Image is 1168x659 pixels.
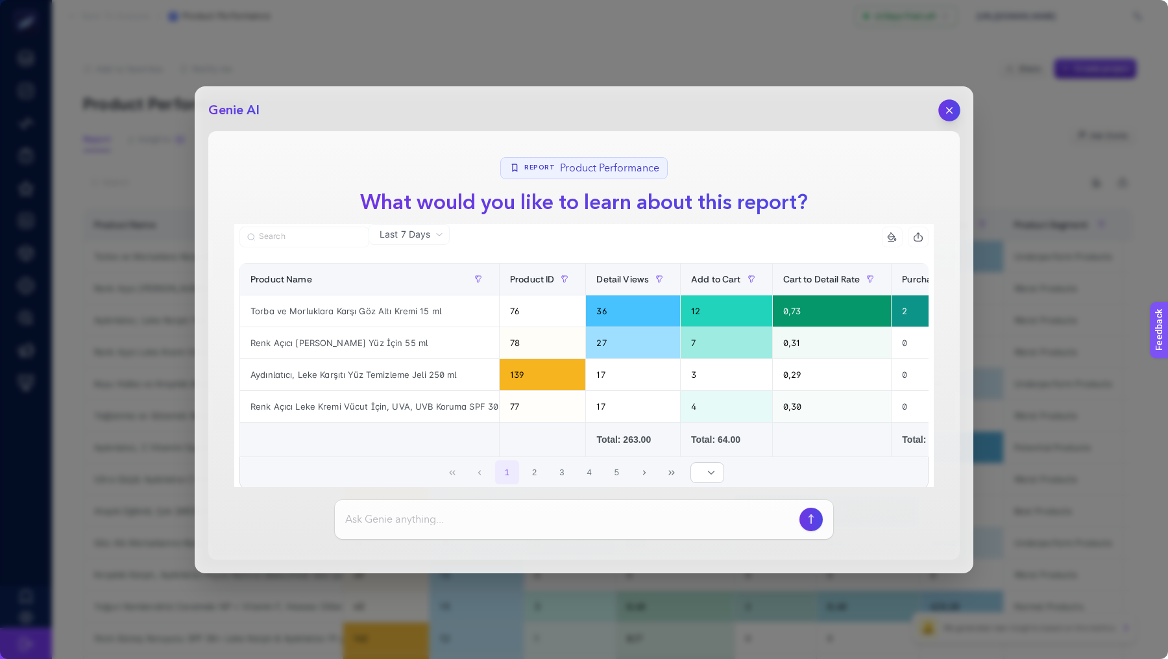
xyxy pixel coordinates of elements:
[773,359,892,390] div: 0,29
[240,391,499,422] div: Renk Açıcı Leke Kremi Vücut İçin, UVA, UVB Koruma SPF 30+ 60 ml
[240,327,499,358] div: Renk Açıcı [PERSON_NAME] Yüz İçin 55 ml
[240,359,499,390] div: Aydınlatıcı, Leke Karşıtı Yüz Temizleme Jeli 250 ml
[681,359,772,390] div: 3
[586,295,680,327] div: 36
[773,327,892,358] div: 0,31
[902,274,942,284] span: Purchase
[522,460,547,485] button: 2
[208,101,260,119] h2: Genie AI
[691,433,762,446] div: Total: 64.00
[8,4,49,14] span: Feedback
[773,295,892,327] div: 0,73
[902,433,962,446] div: Total: 22.00
[892,359,973,390] div: 0
[234,245,934,512] div: Last 7 Days
[550,460,574,485] button: 3
[892,327,973,358] div: 0
[524,163,555,173] span: Report
[596,274,649,284] span: Detail Views
[773,391,892,422] div: 0,30
[691,274,741,284] span: Add to Cart
[500,391,585,422] div: 77
[577,460,602,485] button: 4
[596,433,670,446] div: Total: 263.00
[681,391,772,422] div: 4
[632,460,657,485] button: Next Page
[783,274,860,284] span: Cart to Detail Rate
[240,295,499,327] div: Torba ve Morluklara Karşı Göz Altı Kremi 15 ml
[586,391,680,422] div: 17
[892,295,973,327] div: 2
[380,228,430,241] span: Last 7 Days
[892,391,973,422] div: 0
[659,460,684,485] button: Last Page
[586,327,680,358] div: 27
[495,460,520,485] button: 1
[605,460,629,485] button: 5
[560,160,659,176] span: Product Performance
[500,295,585,327] div: 76
[259,232,361,242] input: Search
[250,274,312,284] span: Product Name
[681,295,772,327] div: 12
[510,274,554,284] span: Product ID
[681,327,772,358] div: 7
[586,359,680,390] div: 17
[500,327,585,358] div: 78
[500,359,585,390] div: 139
[345,512,794,527] input: Ask Genie anything...
[350,187,818,218] h1: What would you like to learn about this report?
